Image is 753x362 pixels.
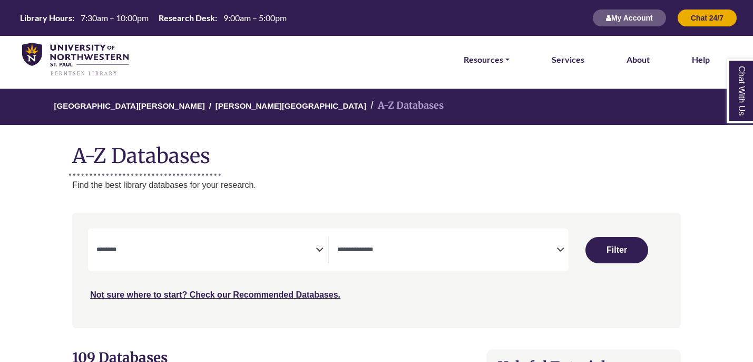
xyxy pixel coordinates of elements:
[677,13,737,22] a: Chat 24/7
[223,13,287,23] span: 9:00am – 5:00pm
[54,100,205,110] a: [GEOGRAPHIC_DATA][PERSON_NAME]
[16,12,291,22] table: Hours Today
[90,290,340,299] a: Not sure where to start? Check our Recommended Databases.
[22,43,129,77] img: library_home
[81,13,149,23] span: 7:30am – 10:00pm
[692,53,710,66] a: Help
[96,246,316,255] textarea: Search
[585,237,648,263] button: Submit for Search Results
[216,100,366,110] a: [PERSON_NAME][GEOGRAPHIC_DATA]
[72,213,681,328] nav: Search filters
[677,9,737,27] button: Chat 24/7
[627,53,650,66] a: About
[16,12,291,24] a: Hours Today
[154,12,218,23] th: Research Desk:
[337,246,556,255] textarea: Search
[72,178,681,192] p: Find the best library databases for your research.
[464,53,510,66] a: Resources
[552,53,584,66] a: Services
[592,9,667,27] button: My Account
[72,89,681,125] nav: breadcrumb
[72,136,681,168] h1: A-Z Databases
[16,12,75,23] th: Library Hours:
[366,98,444,113] li: A-Z Databases
[592,13,667,22] a: My Account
